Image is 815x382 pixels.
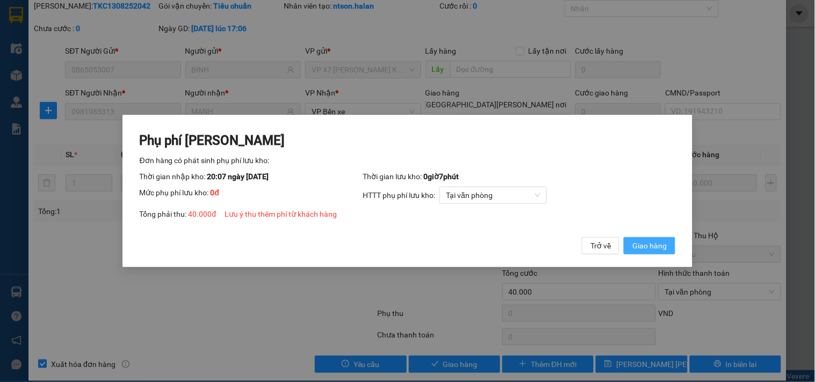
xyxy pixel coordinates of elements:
[624,237,675,254] button: Giao hàng
[582,237,619,254] button: Trở về
[189,210,217,218] span: 40.000 đ
[225,210,337,218] span: Lưu ý thu thêm phí từ khách hàng
[632,240,667,252] span: Giao hàng
[423,172,459,181] span: 0 giờ 7 phút
[590,240,611,252] span: Trở về
[140,171,363,182] div: Thời gian nhập kho:
[140,133,285,148] span: Phụ phí [PERSON_NAME]
[140,187,363,204] div: Mức phụ phí lưu kho:
[211,188,220,197] span: 0 đ
[363,187,675,204] div: HTTT phụ phí lưu kho:
[446,187,540,203] span: Tại văn phòng
[207,172,269,181] span: 20:07 ngày [DATE]
[13,78,117,95] b: GỬI : VP Bến xe
[13,13,94,67] img: logo.jpg
[140,155,676,166] div: Đơn hàng có phát sinh phụ phí lưu kho:
[100,26,449,53] li: 271 - [PERSON_NAME] Tự [PERSON_NAME][GEOGRAPHIC_DATA] - [GEOGRAPHIC_DATA][PERSON_NAME]
[140,208,676,220] div: Tổng phải thu:
[363,171,675,182] div: Thời gian lưu kho:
